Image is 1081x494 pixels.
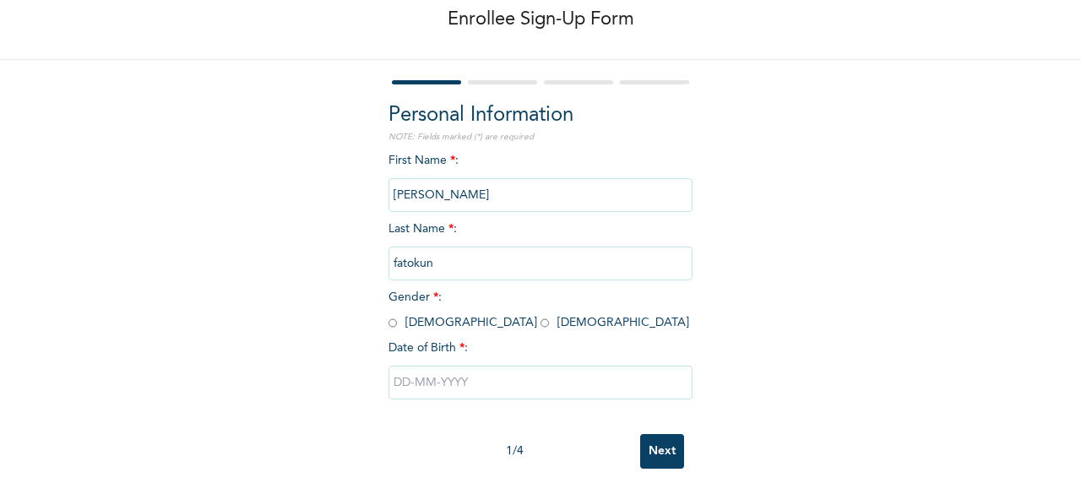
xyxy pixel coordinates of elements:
[388,247,693,280] input: Enter your last name
[388,155,693,201] span: First Name :
[640,434,684,469] input: Next
[388,366,693,399] input: DD-MM-YYYY
[388,100,693,131] h2: Personal Information
[388,339,468,357] span: Date of Birth :
[388,223,693,269] span: Last Name :
[388,131,693,144] p: NOTE: Fields marked (*) are required
[388,442,640,460] div: 1 / 4
[388,178,693,212] input: Enter your first name
[448,6,634,34] p: Enrollee Sign-Up Form
[388,291,689,328] span: Gender : [DEMOGRAPHIC_DATA] [DEMOGRAPHIC_DATA]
